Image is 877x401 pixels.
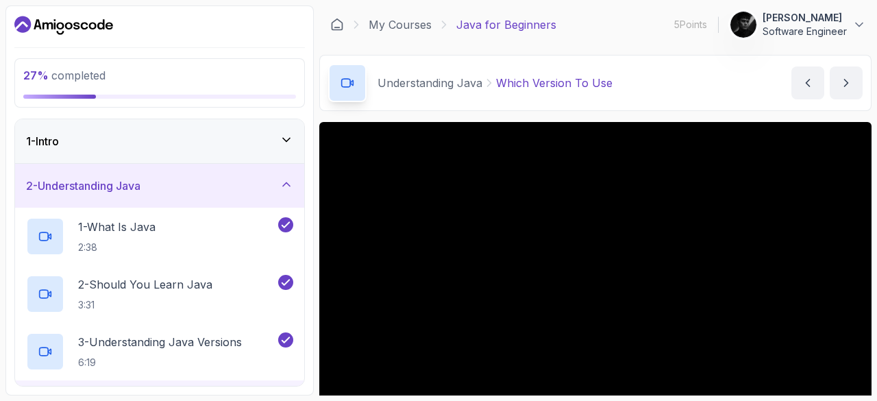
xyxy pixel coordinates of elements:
p: 2 - Should You Learn Java [78,276,212,293]
h3: 2 - Understanding Java [26,178,140,194]
p: Which Version To Use [496,75,613,91]
p: 1 - What Is Java [78,219,156,235]
h3: 1 - Intro [26,133,59,149]
p: 3 - Understanding Java Versions [78,334,242,350]
button: 2-Understanding Java [15,164,304,208]
p: [PERSON_NAME] [763,11,847,25]
p: Software Engineer [763,25,847,38]
p: Java for Beginners [456,16,556,33]
button: 3-Understanding Java Versions6:19 [26,332,293,371]
button: 1-Intro [15,119,304,163]
p: 6:19 [78,356,242,369]
button: user profile image[PERSON_NAME]Software Engineer [730,11,866,38]
button: 1-What Is Java2:38 [26,217,293,256]
a: Dashboard [14,14,113,36]
p: 2:38 [78,241,156,254]
a: Dashboard [330,18,344,32]
p: 5 Points [674,18,707,32]
span: completed [23,69,106,82]
button: previous content [791,66,824,99]
button: 2-Should You Learn Java3:31 [26,275,293,313]
button: next content [830,66,863,99]
img: user profile image [730,12,756,38]
p: 3:31 [78,298,212,312]
p: Understanding Java [378,75,482,91]
span: 27 % [23,69,49,82]
a: My Courses [369,16,432,33]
